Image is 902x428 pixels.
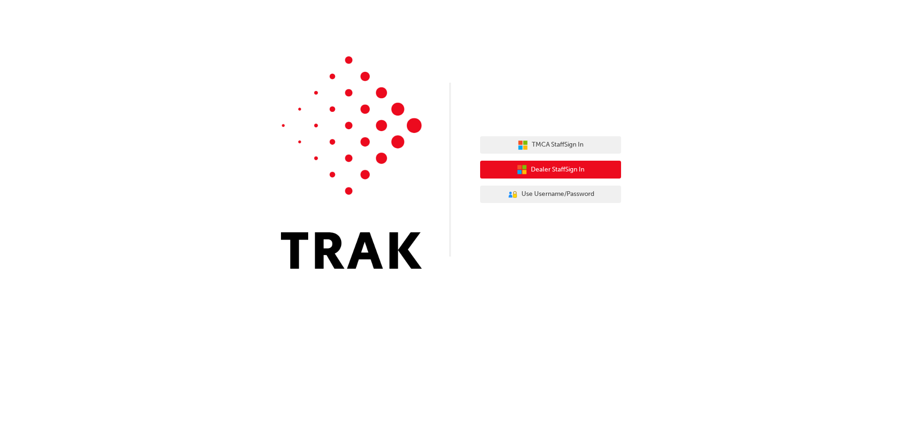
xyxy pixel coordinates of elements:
[532,140,583,150] span: TMCA Staff Sign In
[281,56,422,269] img: Trak
[480,161,621,179] button: Dealer StaffSign In
[480,136,621,154] button: TMCA StaffSign In
[521,189,594,200] span: Use Username/Password
[531,164,584,175] span: Dealer Staff Sign In
[480,186,621,203] button: Use Username/Password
